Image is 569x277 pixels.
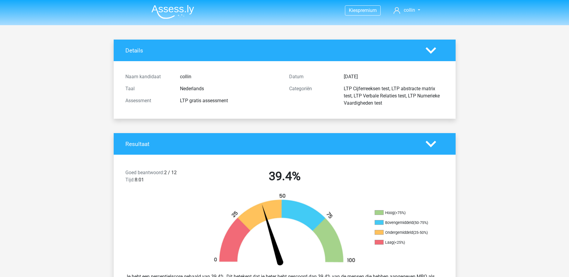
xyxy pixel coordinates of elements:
a: collin [391,7,422,14]
span: Goed beantwoord: [125,170,164,175]
div: Naam kandidaat [121,73,175,80]
span: Tijd: [125,177,135,183]
a: Kiespremium [345,6,380,14]
li: Ondergemiddeld [375,230,435,235]
span: premium [358,7,377,13]
img: Assessly [151,5,194,19]
h4: Resultaat [125,141,417,147]
div: Taal [121,85,175,92]
div: LTP gratis assessment [175,97,285,104]
span: collin [404,7,415,13]
div: Nederlands [175,85,285,92]
div: Assessment [121,97,175,104]
img: 39.cfb20498deeb.png [204,193,366,268]
div: LTP Cijferreeksen test, LTP abstracte matrix test, LTP Verbale Relaties test, LTP Numerieke Vaard... [339,85,448,107]
div: (25-50%) [413,230,428,235]
div: (>75%) [394,210,406,215]
span: Kies [349,7,358,13]
div: Categoriën [285,85,339,107]
li: Bovengemiddeld [375,220,435,225]
div: (<25%) [394,240,405,245]
div: Datum [285,73,339,80]
h4: Details [125,47,417,54]
div: 2 / 12 8:01 [121,169,203,186]
div: collin [175,73,285,80]
div: [DATE] [339,73,448,80]
div: (50-75%) [413,220,428,225]
li: Hoog [375,210,435,216]
h2: 39.4% [207,169,362,183]
li: Laag [375,240,435,245]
